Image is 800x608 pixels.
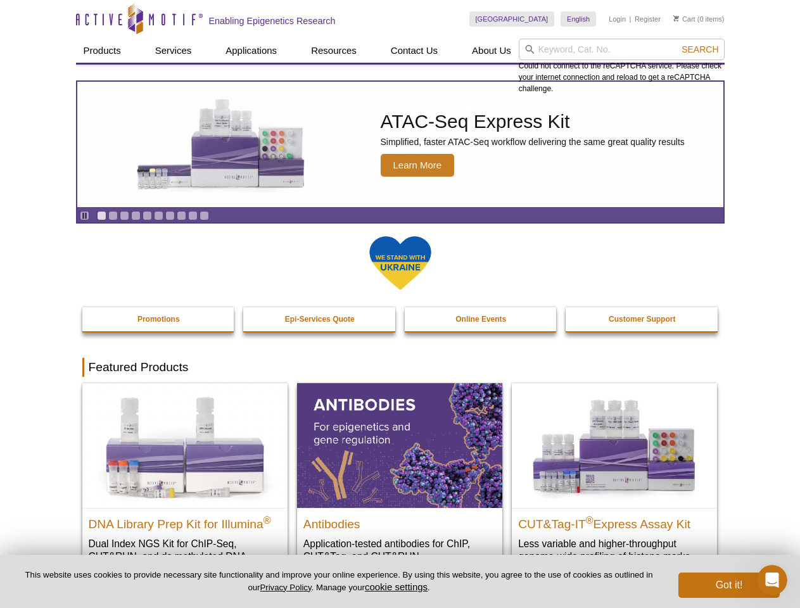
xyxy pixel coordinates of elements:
[383,39,445,63] a: Contact Us
[200,211,209,220] a: Go to slide 10
[518,512,711,531] h2: CUT&Tag-IT Express Assay Kit
[89,512,281,531] h2: DNA Library Prep Kit for Illumina
[757,565,787,595] iframe: Intercom live chat
[297,383,502,507] img: All Antibodies
[381,136,685,148] p: Simplified, faster ATAC-Seq workflow delivering the same great quality results
[303,512,496,531] h2: Antibodies
[519,39,725,94] div: Could not connect to the reCAPTCHA service. Please check your internet connection and reload to g...
[630,11,632,27] li: |
[405,307,558,331] a: Online Events
[82,358,718,377] h2: Featured Products
[80,211,89,220] a: Toggle autoplay
[260,583,311,592] a: Privacy Policy
[303,537,496,563] p: Application-tested antibodies for ChIP, CUT&Tag, and CUT&RUN.
[518,537,711,563] p: Less variable and higher-throughput genome-wide profiling of histone marks​.
[609,315,675,324] strong: Customer Support
[455,315,506,324] strong: Online Events
[148,39,200,63] a: Services
[673,15,695,23] a: Cart
[82,307,236,331] a: Promotions
[263,514,271,525] sup: ®
[512,383,717,507] img: CUT&Tag-IT® Express Assay Kit
[297,383,502,575] a: All Antibodies Antibodies Application-tested antibodies for ChIP, CUT&Tag, and CUT&RUN.
[97,211,106,220] a: Go to slide 1
[673,11,725,27] li: (0 items)
[218,39,284,63] a: Applications
[165,211,175,220] a: Go to slide 7
[586,514,594,525] sup: ®
[566,307,719,331] a: Customer Support
[143,211,152,220] a: Go to slide 5
[519,39,725,60] input: Keyword, Cat. No.
[77,82,723,207] article: ATAC-Seq Express Kit
[118,96,327,193] img: ATAC-Seq Express Kit
[108,211,118,220] a: Go to slide 2
[381,112,685,131] h2: ATAC-Seq Express Kit
[469,11,555,27] a: [GEOGRAPHIC_DATA]
[682,44,718,54] span: Search
[635,15,661,23] a: Register
[82,383,288,588] a: DNA Library Prep Kit for Illumina DNA Library Prep Kit for Illumina® Dual Index NGS Kit for ChIP-...
[673,15,679,22] img: Your Cart
[20,569,657,593] p: This website uses cookies to provide necessary site functionality and improve your online experie...
[512,383,717,575] a: CUT&Tag-IT® Express Assay Kit CUT&Tag-IT®Express Assay Kit Less variable and higher-throughput ge...
[177,211,186,220] a: Go to slide 8
[678,44,722,55] button: Search
[131,211,141,220] a: Go to slide 4
[82,383,288,507] img: DNA Library Prep Kit for Illumina
[188,211,198,220] a: Go to slide 9
[381,154,455,177] span: Learn More
[609,15,626,23] a: Login
[464,39,519,63] a: About Us
[120,211,129,220] a: Go to slide 3
[243,307,397,331] a: Epi-Services Quote
[209,15,336,27] h2: Enabling Epigenetics Research
[285,315,355,324] strong: Epi-Services Quote
[369,235,432,291] img: We Stand With Ukraine
[137,315,180,324] strong: Promotions
[561,11,596,27] a: English
[154,211,163,220] a: Go to slide 6
[76,39,129,63] a: Products
[365,581,428,592] button: cookie settings
[303,39,364,63] a: Resources
[89,537,281,576] p: Dual Index NGS Kit for ChIP-Seq, CUT&RUN, and ds methylated DNA assays.
[77,82,723,207] a: ATAC-Seq Express Kit ATAC-Seq Express Kit Simplified, faster ATAC-Seq workflow delivering the sam...
[678,573,780,598] button: Got it!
